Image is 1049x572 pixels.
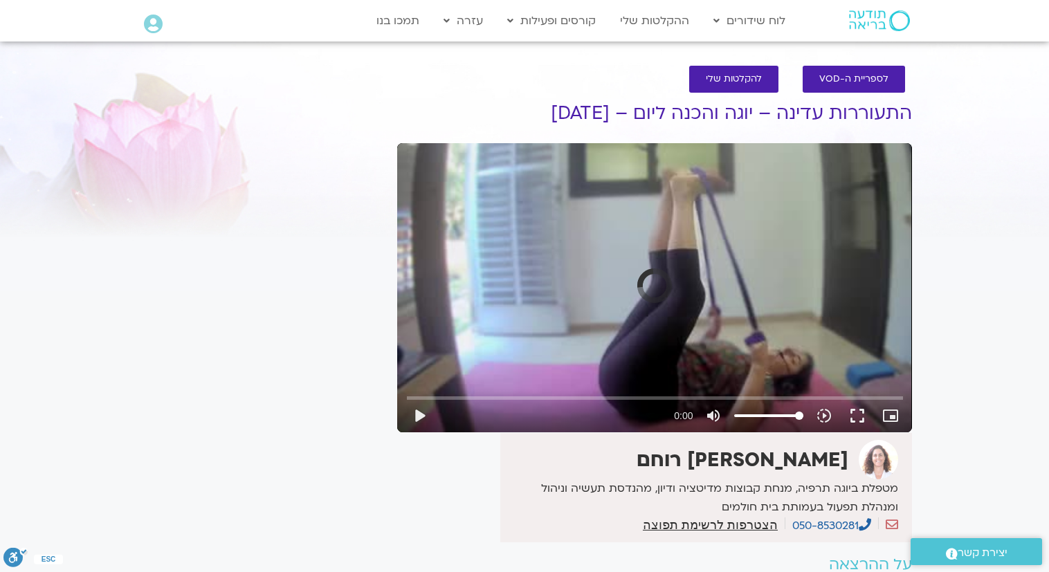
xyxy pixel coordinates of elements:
a: עזרה [437,8,490,34]
img: תודעה בריאה [849,10,910,31]
a: להקלטות שלי [689,66,778,93]
a: ההקלטות שלי [613,8,696,34]
p: מטפלת ביוגה תרפיה, מנחת קבוצות מדיטציה ודיון, מהנדסת תעשיה וניהול ומנהלת תפעול בעמותת בית חולמים [504,479,898,517]
a: 050-8530281 [792,518,871,533]
a: לוח שידורים [706,8,792,34]
img: אורנה סמלסון רוחם [859,440,898,479]
a: הצטרפות לרשימת תפוצה [643,519,778,531]
a: קורסים ופעילות [500,8,603,34]
h1: התעוררות עדינה – יוגה והכנה ליום – [DATE] [397,103,912,124]
span: לספריית ה-VOD [819,74,888,84]
a: יצירת קשר [911,538,1042,565]
span: יצירת קשר [958,544,1007,562]
span: להקלטות שלי [706,74,762,84]
a: תמכו בנו [370,8,426,34]
a: לספריית ה-VOD [803,66,905,93]
strong: [PERSON_NAME] רוחם [637,447,848,473]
